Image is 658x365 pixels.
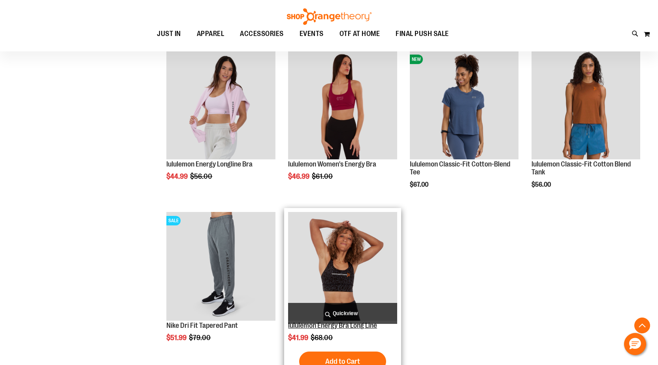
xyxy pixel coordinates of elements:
a: lululemon Classic-Fit Cotton-Blend Tee [410,160,510,176]
a: Product image for Nike Dri Fit Tapered PantSALE [166,212,275,322]
span: $56.00 [190,172,213,180]
a: lululemon Energy Bra Long Line [288,322,377,329]
img: Product image for Nike Dri Fit Tapered Pant [166,212,275,321]
div: product [162,208,279,362]
a: Nike Dri Fit Tapered Pant [166,322,238,329]
span: $61.00 [312,172,334,180]
span: $44.99 [166,172,189,180]
a: lululemon Energy Longline Bra [166,160,253,168]
span: APPAREL [197,25,224,43]
button: Back To Top [634,318,650,333]
span: $67.00 [410,181,430,188]
a: lululemon Energy Longline Bra [166,51,275,161]
img: lululemon Classic-Fit Cotton-Blend Tee [410,51,518,159]
img: Shop Orangetheory [286,8,373,25]
a: lululemon Classic-Fit Cotton Blend Tank [532,51,640,161]
a: lululemon Classic-Fit Cotton-Blend TeeNEW [410,51,518,161]
a: ACCESSORIES [232,25,292,43]
span: $68.00 [311,334,334,342]
span: $46.99 [288,172,311,180]
span: FINAL PUSH SALE [396,25,449,43]
span: $56.00 [532,181,552,188]
span: OTF AT HOME [339,25,380,43]
div: product [284,47,401,200]
div: product [406,47,522,208]
a: lululemon Classic-Fit Cotton Blend Tank [532,160,631,176]
a: Product image for lululemon Energy Bra Long Line [288,212,397,322]
img: lululemon Classic-Fit Cotton Blend Tank [532,51,640,159]
a: lululemon Women's Energy Bra [288,160,376,168]
span: ACCESSORIES [240,25,284,43]
span: $41.99 [288,334,309,342]
span: NEW [410,55,423,64]
a: APPAREL [189,25,232,43]
img: lululemon Energy Longline Bra [166,51,275,159]
span: EVENTS [300,25,324,43]
img: Product image for lululemon Womens Energy Bra [288,51,397,159]
a: Product image for lululemon Womens Energy Bra [288,51,397,161]
span: $51.99 [166,334,188,342]
a: OTF AT HOME [332,25,388,43]
button: Hello, have a question? Let’s chat. [624,333,646,355]
a: EVENTS [292,25,332,43]
img: Product image for lululemon Energy Bra Long Line [288,212,397,321]
a: JUST IN [149,25,189,43]
a: Quickview [288,303,397,324]
a: FINAL PUSH SALE [388,25,457,43]
span: JUST IN [157,25,181,43]
div: product [528,47,644,208]
span: SALE [166,216,181,225]
span: $79.00 [189,334,212,342]
div: product [162,47,279,200]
